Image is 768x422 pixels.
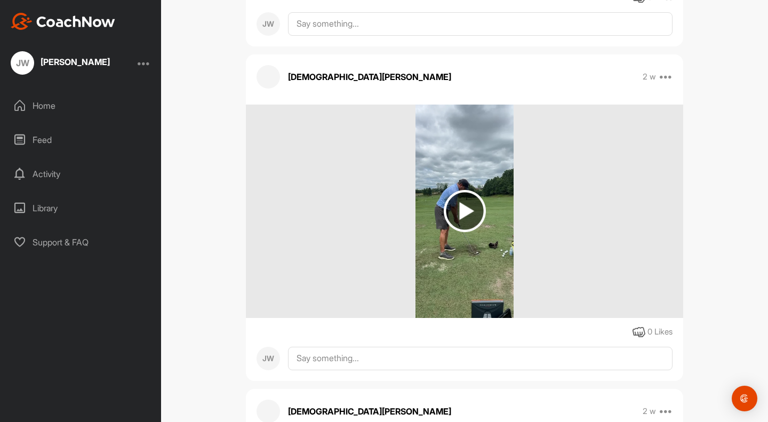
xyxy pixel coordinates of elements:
div: JW [257,347,280,370]
div: Activity [6,161,156,187]
div: JW [257,12,280,36]
img: play [444,190,486,232]
img: CoachNow [11,13,115,30]
div: 0 Likes [647,326,673,338]
p: 2 w [643,71,656,82]
div: Feed [6,126,156,153]
img: media [415,105,514,318]
div: JW [11,51,34,75]
p: [DEMOGRAPHIC_DATA][PERSON_NAME] [288,405,451,418]
div: [PERSON_NAME] [41,58,110,66]
p: 2 w [643,406,656,417]
div: Open Intercom Messenger [732,386,757,411]
div: Support & FAQ [6,229,156,256]
p: [DEMOGRAPHIC_DATA][PERSON_NAME] [288,70,451,83]
div: Library [6,195,156,221]
div: Home [6,92,156,119]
